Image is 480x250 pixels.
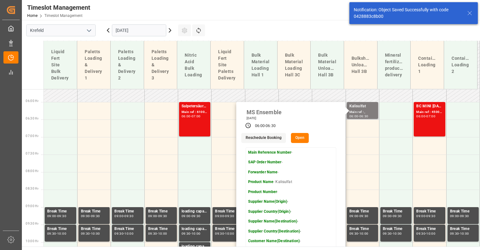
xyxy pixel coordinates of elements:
[349,103,376,110] div: Kalisulfat
[244,107,284,116] div: MS Ensemble
[244,116,339,120] div: [DATE]
[248,209,290,214] strong: Supplier Country(Origin)
[255,123,265,129] div: 06:00
[192,115,201,118] div: 07:00
[248,160,304,165] p: -
[248,150,304,156] p: -
[26,222,38,225] span: 09:30 Hr
[248,199,287,204] strong: Supplier Name(Origin)
[124,232,133,235] div: 10:00
[81,232,90,235] div: 09:30
[416,110,442,115] div: Main ref : 4500000176, 2000000037
[224,232,225,235] div: -
[426,215,435,217] div: 09:30
[249,49,272,81] div: Bulk Material Loading Hall 1
[47,215,56,217] div: 09:00
[116,46,139,84] div: Paletts Loading & Delivery 2
[426,232,435,235] div: 10:00
[182,110,208,115] div: Main ref : 6100002384, 2000001991
[114,232,123,235] div: 09:30
[112,24,166,36] input: DD.MM.YYYY
[158,215,167,217] div: 09:30
[416,103,442,110] div: BC MINI [DATE] 6M 15kg (x60) WW
[349,110,376,115] div: Main ref : ,
[349,115,358,118] div: 06:00
[182,103,208,110] div: Salpetersäure 53 lose
[56,215,57,217] div: -
[359,232,368,235] div: 10:00
[248,229,304,234] p: -
[182,115,191,118] div: 06:00
[57,232,66,235] div: 10:00
[148,215,157,217] div: 09:00
[248,160,282,164] strong: SAP Order Number
[26,134,38,138] span: 07:00 Hr
[57,215,66,217] div: 09:30
[47,232,56,235] div: 09:30
[358,232,359,235] div: -
[84,26,93,35] button: open menu
[26,117,38,120] span: 06:30 Hr
[215,232,224,235] div: 09:30
[182,49,205,81] div: Nitric Acid Bulk Loading
[182,208,208,215] div: loading capacity
[460,215,469,217] div: 09:30
[81,215,90,217] div: 09:00
[123,232,124,235] div: -
[157,232,158,235] div: -
[26,169,38,173] span: 08:00 Hr
[450,226,476,232] div: Break Time
[425,215,426,217] div: -
[349,208,376,215] div: Break Time
[215,208,241,215] div: Break Time
[215,226,241,232] div: Break Time
[148,232,157,235] div: 09:30
[416,215,425,217] div: 09:00
[392,215,393,217] div: -
[158,232,167,235] div: 10:00
[47,226,74,232] div: Break Time
[349,215,358,217] div: 09:00
[248,239,300,243] strong: Customer Name(Destination)
[459,215,460,217] div: -
[47,208,74,215] div: Break Time
[215,215,224,217] div: 09:00
[81,226,107,232] div: Break Time
[425,232,426,235] div: -
[450,215,459,217] div: 09:00
[90,232,91,235] div: -
[349,226,376,232] div: Break Time
[114,226,141,232] div: Break Time
[359,215,368,217] div: 09:30
[90,215,91,217] div: -
[26,99,38,103] span: 06:00 Hr
[225,215,234,217] div: 09:30
[224,215,225,217] div: -
[248,219,297,223] strong: Supplier Name(Destination)
[383,232,392,235] div: 09:30
[27,13,37,18] a: Home
[248,170,304,175] p: -
[124,215,133,217] div: 09:30
[349,53,372,77] div: Bulkship Unloading Hall 3B
[248,179,304,185] p: - Kalisulfat
[426,115,435,118] div: 07:00
[182,232,191,235] div: 09:30
[460,232,469,235] div: 10:00
[349,232,358,235] div: 09:30
[265,123,266,129] div: -
[123,215,124,217] div: -
[182,243,208,250] div: loading capacity
[182,226,208,232] div: loading capacity
[191,215,192,217] div: -
[248,170,278,174] strong: Forwarder Name
[316,49,339,81] div: Bulk Material Unloading Hall 3B
[383,215,392,217] div: 09:00
[149,46,172,84] div: Paletts Loading & Delivery 3
[383,208,409,215] div: Break Time
[241,133,286,143] button: Reschedule Booking
[192,232,201,235] div: 10:00
[248,189,304,195] p: -
[393,215,402,217] div: 09:30
[266,123,276,129] div: 06:30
